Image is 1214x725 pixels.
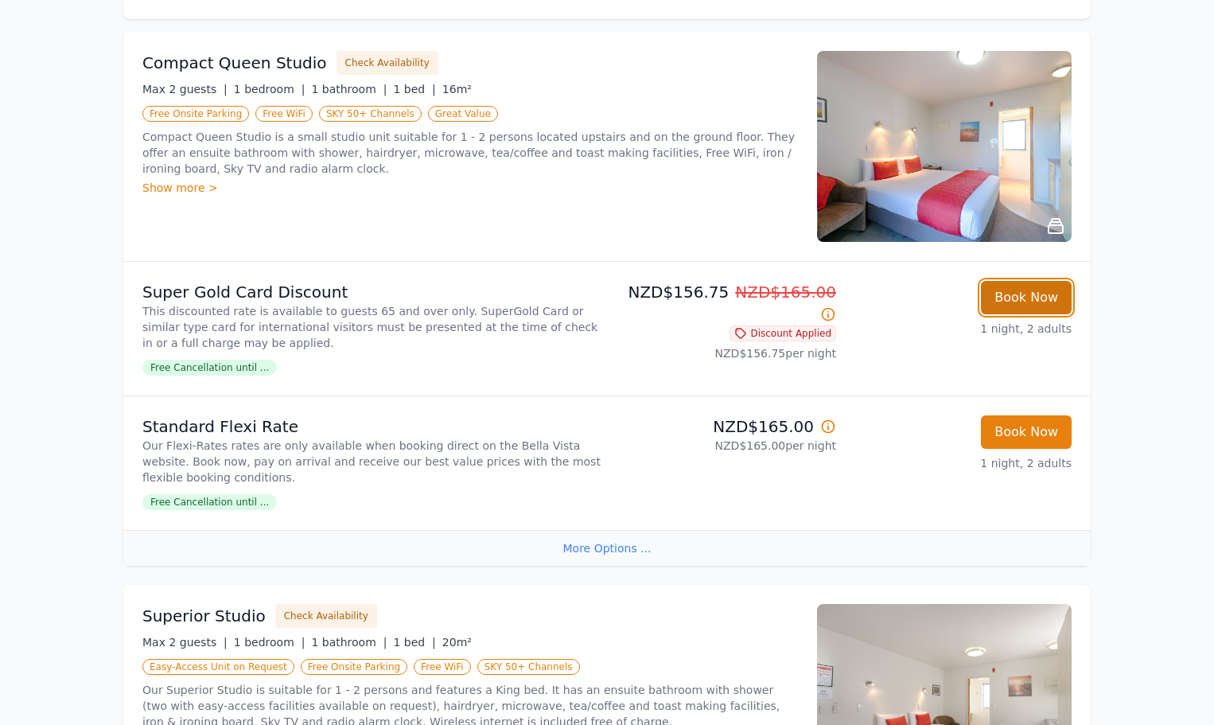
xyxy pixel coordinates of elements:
button: Book Now [981,415,1072,449]
span: 1 bedroom | [234,636,305,649]
p: NZD$165.00 [613,415,836,438]
span: Easy-Access Unit on Request [142,659,294,675]
span: SKY 50+ Channels [319,106,422,122]
span: Free Cancellation until ... [142,494,277,510]
button: Check Availability [275,604,377,628]
span: Great Value [428,106,498,122]
p: Super Gold Card Discount [142,281,601,303]
p: NZD$156.75 per night [613,345,836,361]
span: Free Onsite Parking [142,106,249,122]
button: Book Now [981,281,1072,314]
span: NZD$165.00 [735,283,836,302]
button: Check Availability [337,51,438,75]
span: 1 bedroom | [234,83,305,95]
span: Free Cancellation until ... [142,360,277,376]
span: Discount Applied [730,325,836,341]
span: Free Onsite Parking [301,659,407,675]
span: 20m² [442,636,472,649]
p: This discounted rate is available to guests 65 and over only. SuperGold Card or similar type card... [142,303,601,351]
span: Max 2 guests | [142,636,228,649]
span: Free WiFi [255,106,313,122]
p: Our Flexi-Rates rates are only available when booking direct on the Bella Vista website. Book now... [142,438,601,485]
p: Standard Flexi Rate [142,415,601,438]
p: NZD$156.75 [613,281,836,325]
p: Compact Queen Studio is a small studio unit suitable for 1 - 2 persons located upstairs and on th... [142,129,798,177]
p: NZD$165.00 per night [613,438,836,454]
span: Free WiFi [414,659,471,675]
h3: Superior Studio [142,605,266,627]
span: 1 bed | [393,83,435,95]
span: 1 bed | [393,636,435,649]
span: Max 2 guests | [142,83,228,95]
div: More Options ... [123,530,1091,566]
h3: Compact Queen Studio [142,52,327,74]
div: Show more > [142,180,798,196]
span: 1 bathroom | [311,83,387,95]
span: 1 bathroom | [311,636,387,649]
p: 1 night, 2 adults [849,321,1072,337]
p: 1 night, 2 adults [849,455,1072,471]
span: SKY 50+ Channels [477,659,580,675]
span: 16m² [442,83,472,95]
